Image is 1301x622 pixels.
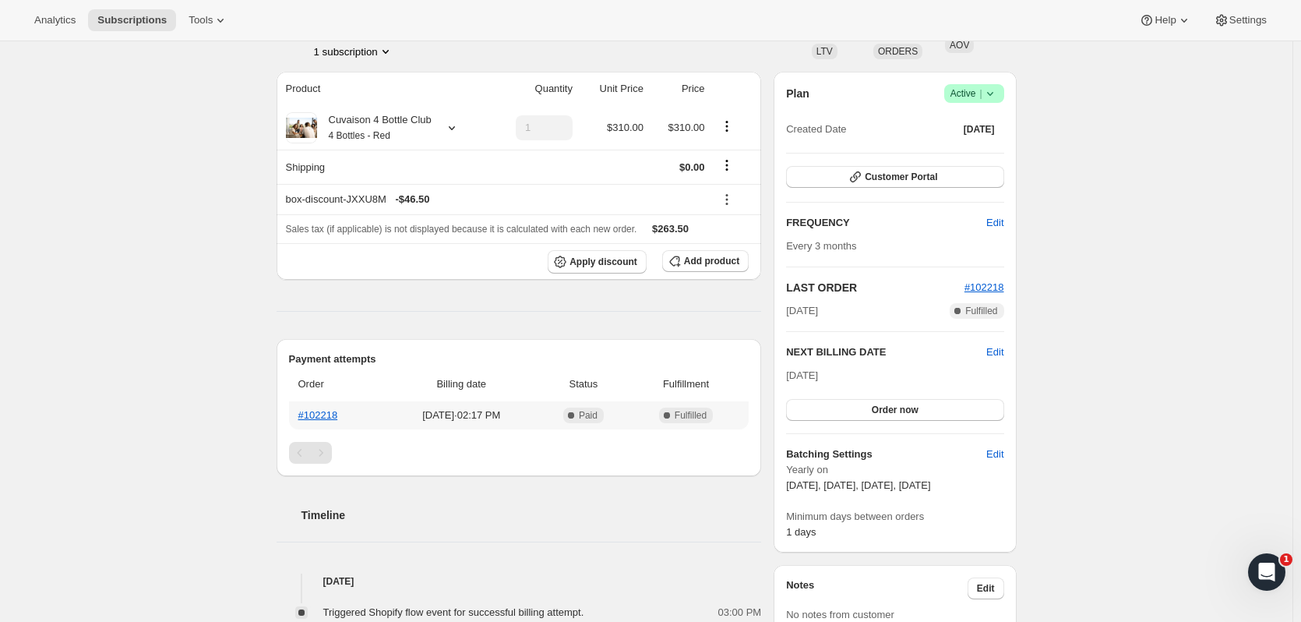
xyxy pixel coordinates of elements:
[986,345,1003,360] button: Edit
[714,157,739,174] button: Shipping actions
[786,280,964,295] h2: LAST ORDER
[97,14,167,27] span: Subscriptions
[954,118,1004,140] button: [DATE]
[544,376,623,392] span: Status
[986,215,1003,231] span: Edit
[979,87,982,100] span: |
[1130,9,1201,31] button: Help
[786,215,986,231] h2: FREQUENCY
[1229,14,1267,27] span: Settings
[786,479,930,491] span: [DATE], [DATE], [DATE], [DATE]
[577,72,648,106] th: Unit Price
[314,44,393,59] button: Product actions
[579,409,598,422] span: Paid
[289,367,384,401] th: Order
[684,255,739,267] span: Add product
[786,369,818,381] span: [DATE]
[323,606,584,618] span: Triggered Shopify flow event for successful billing attempt.
[786,462,1003,478] span: Yearly on
[395,192,429,207] span: - $46.50
[277,574,762,589] h4: [DATE]
[786,166,1003,188] button: Customer Portal
[189,14,213,27] span: Tools
[301,507,762,523] h2: Timeline
[648,72,710,106] th: Price
[277,72,489,106] th: Product
[718,605,762,620] span: 03:00 PM
[1248,553,1285,591] iframe: Intercom live chat
[950,40,969,51] span: AOV
[25,9,85,31] button: Analytics
[88,9,176,31] button: Subscriptions
[786,122,846,137] span: Created Date
[786,578,968,599] h3: Notes
[786,509,1003,525] span: Minimum days between orders
[298,409,338,421] a: #102218
[1155,14,1176,27] span: Help
[986,447,1003,462] span: Edit
[878,46,918,57] span: ORDERS
[607,122,643,133] span: $310.00
[964,281,1004,293] a: #102218
[786,86,809,101] h2: Plan
[786,447,986,462] h6: Batching Settings
[786,526,816,538] span: 1 days
[1280,553,1292,566] span: 1
[317,112,432,143] div: Cuvaison 4 Bottle Club
[675,409,707,422] span: Fulfilled
[652,223,689,235] span: $263.50
[289,352,749,367] h2: Payment attempts
[633,376,739,392] span: Fulfillment
[1204,9,1276,31] button: Settings
[329,130,390,141] small: 4 Bottles - Red
[34,14,76,27] span: Analytics
[786,303,818,319] span: [DATE]
[786,609,894,620] span: No notes from customer
[865,171,937,183] span: Customer Portal
[389,408,535,423] span: [DATE] · 02:17 PM
[872,404,918,416] span: Order now
[679,161,705,173] span: $0.00
[786,399,1003,421] button: Order now
[289,442,749,464] nav: Pagination
[977,442,1013,467] button: Edit
[964,280,1004,295] button: #102218
[286,224,637,235] span: Sales tax (if applicable) is not displayed because it is calculated with each new order.
[662,250,749,272] button: Add product
[286,192,705,207] div: box-discount-JXXU8M
[277,150,489,184] th: Shipping
[569,256,637,268] span: Apply discount
[548,250,647,274] button: Apply discount
[179,9,238,31] button: Tools
[816,46,833,57] span: LTV
[950,86,998,101] span: Active
[786,240,856,252] span: Every 3 months
[977,210,1013,235] button: Edit
[968,578,1004,599] button: Edit
[389,376,535,392] span: Billing date
[714,118,739,135] button: Product actions
[964,123,995,136] span: [DATE]
[965,305,997,317] span: Fulfilled
[668,122,705,133] span: $310.00
[489,72,577,106] th: Quantity
[786,345,986,360] h2: NEXT BILLING DATE
[977,582,995,595] span: Edit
